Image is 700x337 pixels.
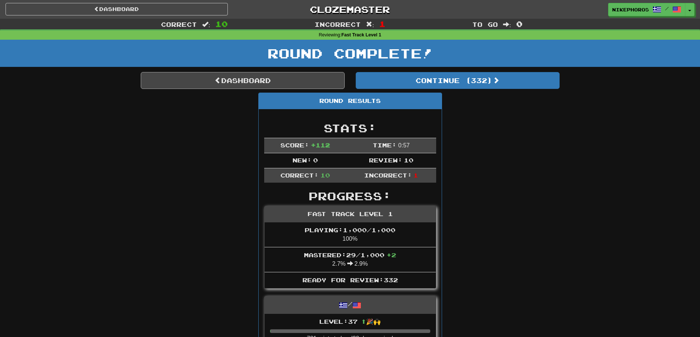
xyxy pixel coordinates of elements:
span: Level: 37 [319,318,381,325]
span: 1 [413,172,418,179]
span: Mastered: 29 / 1,000 [304,251,396,258]
span: 0 [516,19,523,28]
span: 1 [379,19,385,28]
li: 100% [265,222,436,247]
span: Nikephoros [612,6,649,13]
span: : [503,21,511,28]
span: 10 [320,172,330,179]
span: Incorrect: [364,172,412,179]
span: New: [292,157,312,164]
span: Ready for Review: 332 [302,276,398,283]
span: Review: [369,157,402,164]
span: + 2 [387,251,396,258]
span: ⬆🎉🙌 [358,318,381,325]
span: To go [472,21,498,28]
div: / [265,296,436,313]
span: : [202,21,210,28]
a: Dashboard [141,72,345,89]
span: 10 [215,19,228,28]
div: Round Results [259,93,442,109]
span: 0 : 57 [398,142,410,148]
span: Time: [373,141,396,148]
span: Correct [161,21,197,28]
div: Fast Track Level 1 [265,206,436,222]
span: Playing: 1,000 / 1,000 [305,226,395,233]
span: 10 [404,157,413,164]
button: Continue (332) [356,72,560,89]
strong: Fast Track Level 1 [341,32,381,37]
li: 2.7% 2.9% [265,247,436,272]
span: Correct: [280,172,319,179]
h2: Stats: [264,122,436,134]
span: Score: [280,141,309,148]
a: Nikephoros / [608,3,685,16]
span: + 112 [311,141,330,148]
span: / [665,6,669,11]
span: 0 [313,157,318,164]
a: Dashboard [6,3,228,15]
span: Incorrect [315,21,361,28]
h1: Round Complete! [3,46,697,61]
span: : [366,21,374,28]
a: Clozemaster [239,3,461,16]
h2: Progress: [264,190,436,202]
